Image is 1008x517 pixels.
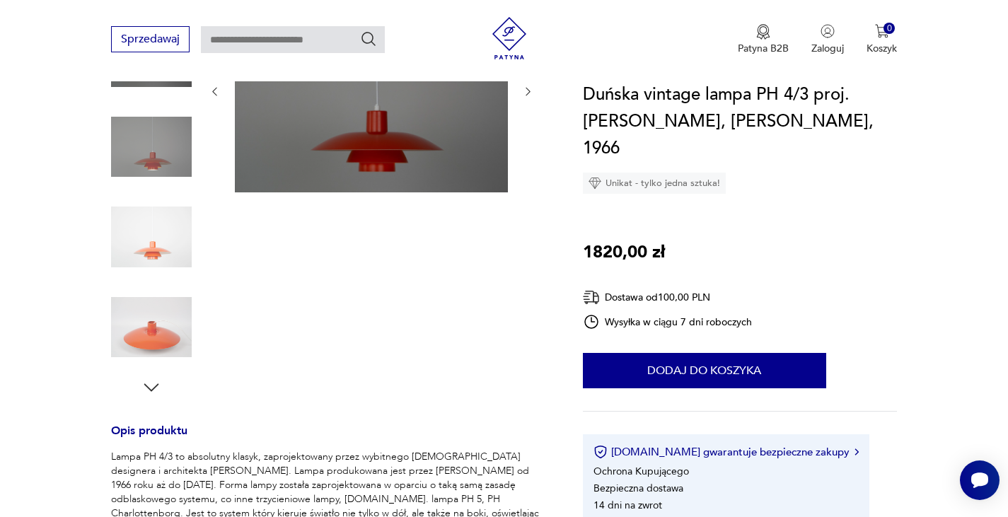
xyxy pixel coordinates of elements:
[111,26,190,52] button: Sprzedawaj
[738,24,789,55] a: Ikona medaluPatyna B2B
[360,30,377,47] button: Szukaj
[593,445,859,459] button: [DOMAIN_NAME] gwarantuje bezpieczne zakupy
[111,287,192,368] img: Zdjęcie produktu Duńska vintage lampa PH 4/3 proj. Poul Henningsen, Louis Poulsen, 1966
[593,445,608,459] img: Ikona certyfikatu
[583,289,753,306] div: Dostawa od 100,00 PLN
[589,177,601,190] img: Ikona diamentu
[811,24,844,55] button: Zaloguj
[111,197,192,277] img: Zdjęcie produktu Duńska vintage lampa PH 4/3 proj. Poul Henningsen, Louis Poulsen, 1966
[738,42,789,55] p: Patyna B2B
[821,24,835,38] img: Ikonka użytkownika
[593,482,683,495] li: Bezpieczna dostawa
[488,17,531,59] img: Patyna - sklep z meblami i dekoracjami vintage
[583,239,665,266] p: 1820,00 zł
[875,24,889,38] img: Ikona koszyka
[583,173,726,194] div: Unikat - tylko jedna sztuka!
[583,81,898,162] h1: Duńska vintage lampa PH 4/3 proj. [PERSON_NAME], [PERSON_NAME], 1966
[583,313,753,330] div: Wysyłka w ciągu 7 dni roboczych
[583,289,600,306] img: Ikona dostawy
[867,24,897,55] button: 0Koszyk
[867,42,897,55] p: Koszyk
[583,353,826,388] button: Dodaj do koszyka
[593,499,662,512] li: 14 dni na zwrot
[111,35,190,45] a: Sprzedawaj
[855,448,859,455] img: Ikona strzałki w prawo
[811,42,844,55] p: Zaloguj
[756,24,770,40] img: Ikona medalu
[884,23,896,35] div: 0
[111,426,549,450] h3: Opis produktu
[593,465,689,478] li: Ochrona Kupującego
[738,24,789,55] button: Patyna B2B
[111,107,192,187] img: Zdjęcie produktu Duńska vintage lampa PH 4/3 proj. Poul Henningsen, Louis Poulsen, 1966
[960,460,1000,500] iframe: Smartsupp widget button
